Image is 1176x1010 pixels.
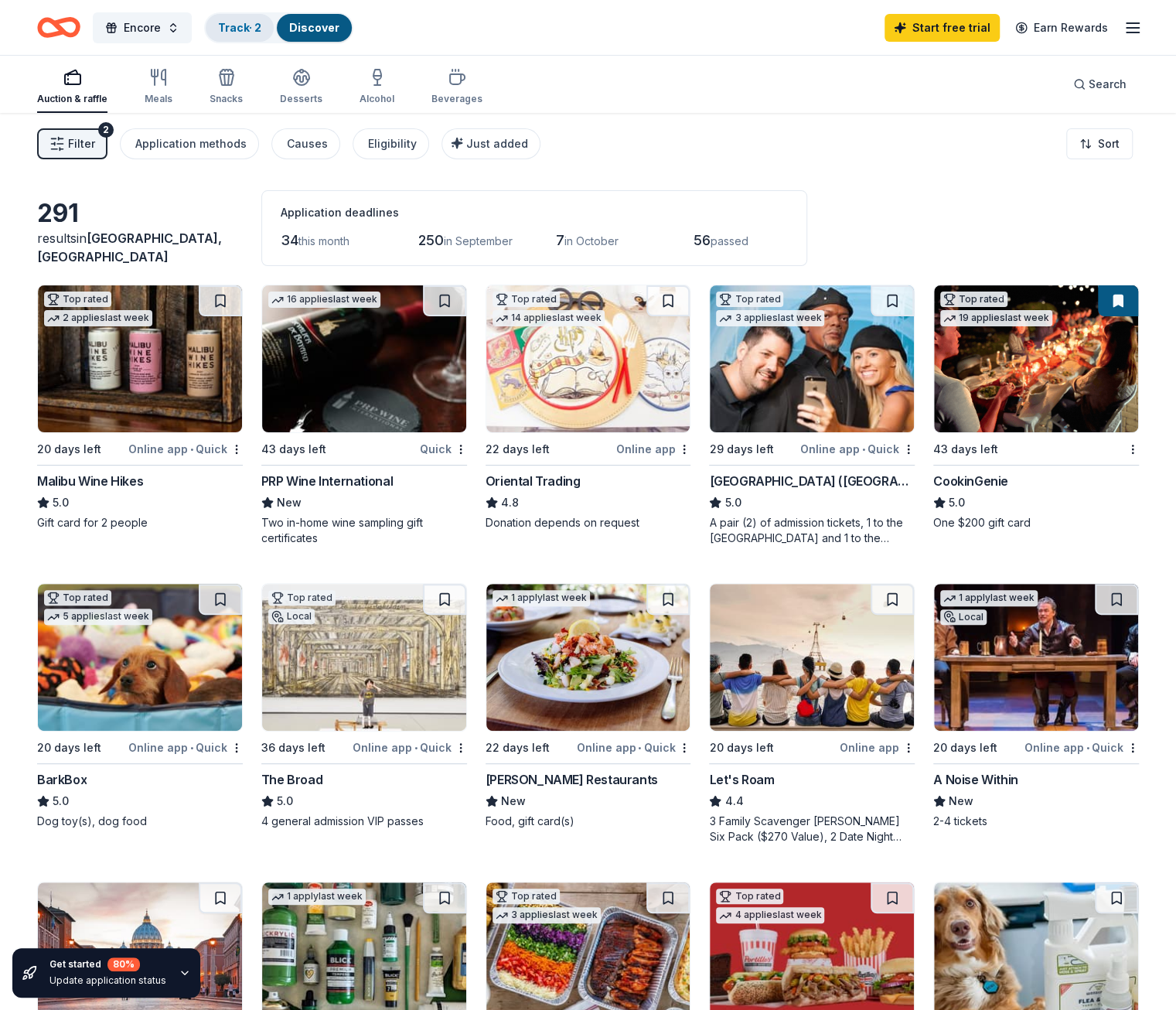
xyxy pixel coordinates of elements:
button: Search [1061,69,1139,100]
span: 34 [281,232,298,248]
div: 1 apply last week [493,590,590,606]
span: • [414,742,418,754]
div: 43 days left [933,440,998,459]
div: [GEOGRAPHIC_DATA] ([GEOGRAPHIC_DATA]) [709,472,915,490]
span: • [638,742,641,754]
img: Image for The Broad [262,584,466,731]
button: Eligibility [353,128,429,159]
div: 20 days left [37,440,101,459]
div: Gift card for 2 people [37,515,243,531]
img: Image for CookinGenie [934,285,1138,432]
div: 19 applies last week [940,310,1052,326]
button: Beverages [431,62,482,113]
span: [GEOGRAPHIC_DATA], [GEOGRAPHIC_DATA] [37,230,222,264]
span: passed [711,234,748,247]
a: Image for Oriental TradingTop rated14 applieslast week22 days leftOnline appOriental Trading4.8Do... [486,285,691,531]
div: 1 apply last week [268,889,366,905]
div: 3 applies last week [716,310,824,326]
span: Sort [1098,135,1120,153]
div: Top rated [716,889,783,904]
a: Image for A Noise Within1 applylast weekLocal20 days leftOnline app•QuickA Noise WithinNew2-4 tic... [933,583,1139,829]
div: Donation depends on request [486,515,691,531]
div: 3 applies last week [493,907,601,923]
img: Image for Oriental Trading [486,285,690,432]
div: Desserts [280,93,322,105]
span: 5.0 [277,792,293,810]
span: 250 [418,232,444,248]
div: Alcohol [360,93,394,105]
span: • [190,443,193,456]
span: New [949,792,973,810]
a: Image for CookinGenieTop rated19 applieslast week43 days leftCookinGenie5.0One $200 gift card [933,285,1139,531]
a: Image for Let's Roam20 days leftOnline appLet's Roam4.43 Family Scavenger [PERSON_NAME] Six Pack ... [709,583,915,845]
div: CookinGenie [933,472,1008,490]
button: Encore [93,12,192,43]
div: 2 [98,122,114,138]
a: Image for PRP Wine International16 applieslast week43 days leftQuickPRP Wine InternationalNewTwo ... [261,285,467,546]
div: BarkBox [37,770,87,789]
span: Just added [466,137,528,150]
span: • [862,443,865,456]
span: 5.0 [949,493,965,512]
div: 2-4 tickets [933,814,1139,829]
a: Track· 2 [218,21,261,34]
a: Home [37,9,80,46]
div: A Noise Within [933,770,1017,789]
span: Encore [124,19,161,37]
div: Beverages [431,93,482,105]
span: in [37,230,222,264]
div: Meals [145,93,172,105]
a: Earn Rewards [1006,14,1117,42]
div: 20 days left [709,739,773,757]
a: Start free trial [885,14,1000,42]
div: 4 general admission VIP passes [261,814,467,829]
span: in October [564,234,619,247]
button: Meals [145,62,172,113]
span: 56 [694,232,711,248]
div: Online app Quick [353,738,467,757]
a: Image for Hollywood Wax Museum (Hollywood)Top rated3 applieslast week29 days leftOnline app•Quick... [709,285,915,546]
button: Just added [441,128,540,159]
div: Online app Quick [1024,738,1139,757]
div: Two in-home wine sampling gift certificates [261,515,467,546]
div: 20 days left [933,739,997,757]
div: A pair (2) of admission tickets, 1 to the [GEOGRAPHIC_DATA] and 1 to the [GEOGRAPHIC_DATA] [709,515,915,546]
a: Image for The BroadTop ratedLocal36 days leftOnline app•QuickThe Broad5.04 general admission VIP ... [261,583,467,829]
div: Update application status [49,974,166,987]
button: Track· 2Discover [204,12,353,43]
img: Image for PRP Wine International [262,285,466,432]
div: Application methods [135,135,247,153]
div: 22 days left [486,739,550,757]
a: Discover [289,21,339,34]
div: Causes [287,135,328,153]
div: 36 days left [261,739,326,757]
span: this month [298,234,349,247]
div: 291 [37,198,243,229]
button: Filter2 [37,128,107,159]
div: Eligibility [368,135,417,153]
span: 5.0 [724,493,741,512]
div: 1 apply last week [940,590,1038,606]
div: Food, gift card(s) [486,814,691,829]
div: Auction & raffle [37,93,107,105]
button: Causes [271,128,340,159]
div: 29 days left [709,440,773,459]
div: [PERSON_NAME] Restaurants [486,770,658,789]
div: Online app [615,439,690,459]
div: 2 applies last week [44,310,152,326]
img: Image for Let's Roam [710,584,914,731]
div: Local [940,609,987,625]
div: Top rated [44,590,111,606]
span: New [277,493,302,512]
button: Desserts [280,62,322,113]
a: Image for Cameron Mitchell Restaurants1 applylast week22 days leftOnline app•Quick[PERSON_NAME] R... [486,583,691,829]
img: Image for Malibu Wine Hikes [38,285,242,432]
button: Alcohol [360,62,394,113]
div: Top rated [44,292,111,307]
div: The Broad [261,770,322,789]
img: Image for Cameron Mitchell Restaurants [486,584,690,731]
div: Malibu Wine Hikes [37,472,143,490]
div: 4 applies last week [716,907,824,923]
div: Online app Quick [800,439,915,459]
span: 7 [556,232,564,248]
